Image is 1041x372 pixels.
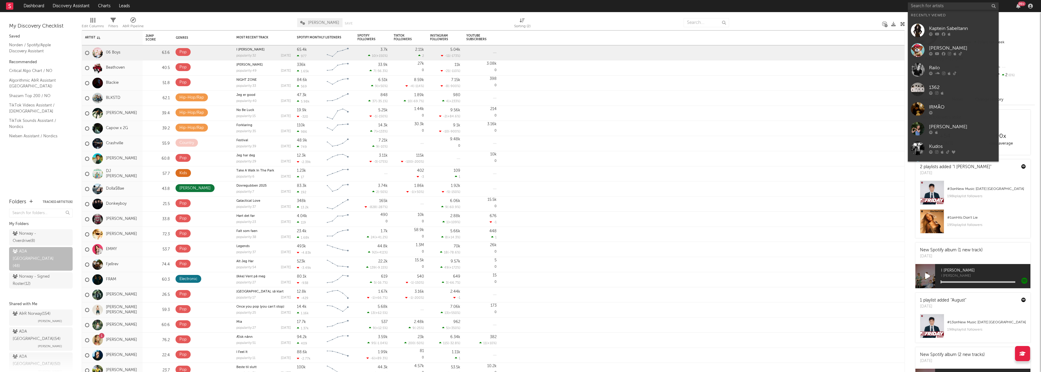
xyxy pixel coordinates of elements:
a: Algorithmic A&R Assistant ([GEOGRAPHIC_DATA]) [9,77,67,90]
div: 40.5 [146,64,170,72]
div: 3.08k [487,62,497,66]
div: # 1 on Hits Don't Lie [947,214,1026,221]
a: Capow x 2G [106,126,128,131]
span: -175 % [378,160,387,164]
a: I [PERSON_NAME] [236,48,264,51]
a: Kudos [908,139,999,158]
a: [PERSON_NAME] [106,338,137,343]
div: My Discovery Checklist [9,23,73,30]
div: ( ) [372,145,388,148]
div: 83.3k [297,184,307,188]
div: 55.9 [146,140,170,147]
div: Kaptein Sabeltann [929,25,996,32]
a: #3onNew Music [DATE] [GEOGRAPHIC_DATA]198kplaylist followers [915,181,1030,209]
span: -110 % [450,70,459,73]
div: [DATE] [281,69,291,73]
span: -150 % [377,115,387,118]
div: 0 [466,151,497,166]
a: [PERSON_NAME] [236,63,263,67]
a: ADA [GEOGRAPHIC_DATA](54)[PERSON_NAME] [9,327,73,351]
a: [PERSON_NAME] [908,40,999,60]
a: [PERSON_NAME] [106,156,137,161]
div: # 3 on New Music [DATE] [GEOGRAPHIC_DATA] [947,185,1026,193]
a: Kaptein Sabeltann [908,21,999,40]
div: Pop [179,64,187,71]
a: BLKSTD [106,96,120,101]
a: Ælsk nånn [236,335,253,339]
div: 60.8 [146,155,170,162]
div: [DATE] [281,54,291,57]
button: Save [345,22,353,25]
div: -320 [297,115,308,119]
div: 9.48k [450,137,460,141]
div: 84.6k [297,78,307,82]
div: Dovregubben 2025 [236,184,291,188]
div: Pop [179,49,187,56]
a: [PERSON_NAME] [106,232,137,237]
div: [DATE] [281,100,291,103]
div: NIGHT ZONE [236,78,291,82]
div: ADA [GEOGRAPHIC_DATA] ( 50 ) [13,353,67,368]
a: TikTok Videos Assistant / [DEMOGRAPHIC_DATA] [9,102,67,114]
div: Jeg er good [236,93,291,97]
a: Crashville [106,141,123,146]
div: 0 [466,106,497,121]
div: ( ) [406,84,424,88]
div: Pop [179,155,187,162]
span: +84.6 % [447,115,459,118]
div: 99 + [1018,2,1026,6]
div: 1.89k [414,93,424,97]
a: Galactical Love [236,199,260,203]
span: 1 [459,175,460,179]
div: Spotify Monthly Listeners [297,36,342,39]
a: Jeg har deg [236,154,255,157]
a: Hørt det før [236,214,255,218]
a: Falt som faen [236,230,258,233]
div: 57.7 [146,170,170,178]
div: 9.56k [450,108,460,112]
div: No Be Luck [236,109,291,112]
div: [PERSON_NAME] [929,123,996,130]
span: -173 % [450,54,459,58]
a: No Be Luck [236,109,254,112]
div: 27k [418,62,424,66]
span: [PERSON_NAME] [308,21,339,25]
div: ( ) [369,69,388,73]
a: Nielsen Assistant / Nordics [9,133,67,139]
div: 65.4k [297,48,307,52]
div: popularity: 32 [236,54,256,57]
span: 9 [376,145,378,148]
a: ADA [GEOGRAPHIC_DATA](48) [9,247,73,271]
div: ( ) [371,84,388,88]
div: 11k [455,63,460,67]
div: [DATE] [281,130,291,133]
a: FRAM [106,277,116,282]
div: 198k playlist followers [947,326,1026,333]
div: I veit [236,48,291,51]
div: 2 [995,71,1035,79]
a: [PERSON_NAME] [106,292,137,297]
span: [PERSON_NAME] [38,318,62,325]
div: ( ) [370,129,388,133]
a: Dovregubben 2025 [236,184,267,188]
div: 986 [297,130,307,134]
a: Critical Algo Chart / NO [9,67,67,74]
div: Saved [9,33,73,40]
a: TikTok Sounds Assistant / Nordics [9,117,67,130]
div: 5.25k [378,108,388,112]
div: ADA [GEOGRAPHIC_DATA] ( 48 ) [13,248,55,270]
span: -10 [443,130,448,133]
div: Pop [179,79,187,86]
div: Sorting ( 2 ) [514,23,530,30]
div: 980 [453,93,460,97]
a: Norway - Overdrive(8) [9,229,73,246]
a: Fjellrev [106,262,118,267]
div: 1.44k [414,107,424,111]
a: [PERSON_NAME] [908,119,999,139]
div: 3.74k [378,184,388,188]
span: +150 % [376,54,387,58]
div: ( ) [368,99,388,103]
div: Jeg har deg [236,154,291,157]
div: 336k [297,63,306,67]
a: DJ [PERSON_NAME] [106,169,140,179]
